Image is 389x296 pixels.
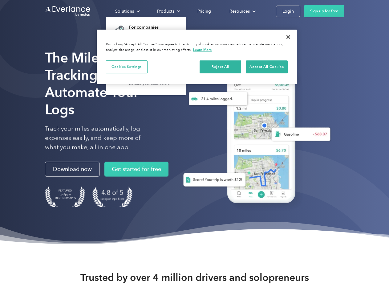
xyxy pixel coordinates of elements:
img: Everlance, mileage tracker app, expense tracking app [173,59,335,212]
button: Accept All Cookies [246,60,288,73]
a: Pricing [191,6,217,17]
a: Sign up for free [304,5,344,17]
button: Cookies Settings [106,60,148,73]
img: Badge for Featured by Apple Best New Apps [45,187,85,207]
div: Resources [229,7,250,15]
strong: Trusted by over 4 million drivers and solopreneurs [80,271,309,284]
nav: Solutions [106,17,186,95]
div: Resources [223,6,261,17]
div: Privacy [97,30,297,84]
button: Reject All [200,60,241,73]
a: Get started for free [104,162,168,177]
div: Login [282,7,294,15]
div: Solutions [115,7,134,15]
a: More information about your privacy, opens in a new tab [193,47,212,52]
div: By clicking “Accept All Cookies”, you agree to the storing of cookies on your device to enhance s... [106,42,288,53]
div: For companies [129,24,178,31]
div: Cookie banner [97,30,297,84]
img: 4.9 out of 5 stars on the app store [92,187,132,207]
div: Products [151,6,185,17]
div: Solutions [109,6,145,17]
a: Go to homepage [45,5,91,17]
div: Pricing [197,7,211,15]
button: Close [282,30,295,44]
a: For companiesEasy vehicle reimbursements [109,20,181,40]
a: Login [276,6,300,17]
a: Download now [45,162,99,177]
div: Products [157,7,174,15]
p: Track your miles automatically, log expenses easily, and keep more of what you make, all in one app [45,124,155,152]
